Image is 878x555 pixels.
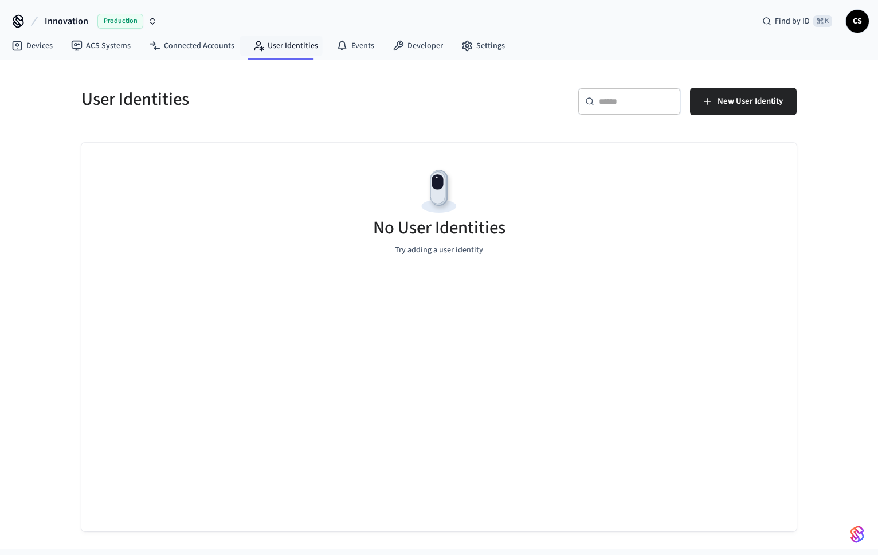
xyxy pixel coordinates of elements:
img: SeamLogoGradient.69752ec5.svg [850,525,864,544]
span: ⌘ K [813,15,832,27]
div: Find by ID⌘ K [753,11,841,32]
a: Developer [383,36,452,56]
span: Innovation [45,14,88,28]
a: User Identities [244,36,327,56]
span: Find by ID [775,15,810,27]
a: Settings [452,36,514,56]
a: Devices [2,36,62,56]
span: Production [97,14,143,29]
span: New User Identity [718,94,783,109]
a: Events [327,36,383,56]
a: Connected Accounts [140,36,244,56]
span: CS [847,11,868,32]
button: New User Identity [690,88,797,115]
img: Devices Empty State [413,166,465,217]
h5: User Identities [81,88,432,111]
p: Try adding a user identity [395,244,483,256]
h5: No User Identities [373,216,505,240]
a: ACS Systems [62,36,140,56]
button: CS [846,10,869,33]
